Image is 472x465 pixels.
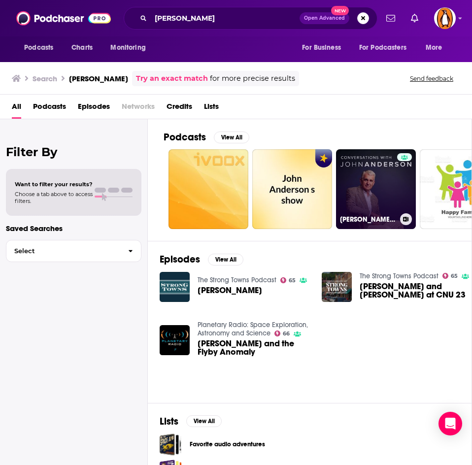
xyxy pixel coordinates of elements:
[198,321,308,337] a: Planetary Radio: Space Exploration, Astronomy and Science
[24,41,53,55] span: Podcasts
[71,41,93,55] span: Charts
[15,191,93,204] span: Choose a tab above to access filters.
[280,277,296,283] a: 65
[360,272,438,280] a: The Strong Towns Podcast
[160,272,190,302] img: John Anderson
[340,215,396,224] h3: [PERSON_NAME]: Conversations
[198,339,310,356] span: [PERSON_NAME] and the Flyby Anomaly
[434,7,456,29] img: User Profile
[160,415,178,428] h2: Lists
[300,12,349,24] button: Open AdvancedNew
[15,181,93,188] span: Want to filter your results?
[198,339,310,356] a: John Anderson and the Flyby Anomaly
[359,41,406,55] span: For Podcasters
[136,73,208,84] a: Try an exact match
[6,248,120,254] span: Select
[274,331,290,336] a: 66
[6,224,141,233] p: Saved Searches
[438,412,462,435] div: Open Intercom Messenger
[160,325,190,355] img: John Anderson and the Flyby Anomaly
[164,131,206,143] h2: Podcasts
[283,332,290,336] span: 66
[167,99,192,119] a: Credits
[360,282,472,299] a: John Anderson and Monte Anderson at CNU 23
[208,254,243,266] button: View All
[160,415,222,428] a: ListsView All
[304,16,345,21] span: Open Advanced
[407,10,422,27] a: Show notifications dropdown
[382,10,399,27] a: Show notifications dropdown
[186,415,222,427] button: View All
[33,99,66,119] a: Podcasts
[6,240,141,262] button: Select
[434,7,456,29] button: Show profile menu
[198,276,276,284] a: The Strong Towns Podcast
[434,7,456,29] span: Logged in as penguin_portfolio
[442,273,458,279] a: 65
[17,38,66,57] button: open menu
[12,99,21,119] a: All
[289,278,296,283] span: 65
[6,145,141,159] h2: Filter By
[198,286,262,295] span: [PERSON_NAME]
[210,73,295,84] span: for more precise results
[69,74,128,83] h3: [PERSON_NAME]
[160,433,182,456] a: Favorite audio adventures
[151,10,300,26] input: Search podcasts, credits, & more...
[322,272,352,302] img: John Anderson and Monte Anderson at CNU 23
[353,38,421,57] button: open menu
[204,99,219,119] a: Lists
[16,9,111,28] img: Podchaser - Follow, Share and Rate Podcasts
[164,131,249,143] a: PodcastsView All
[190,439,265,450] a: Favorite audio adventures
[160,253,243,266] a: EpisodesView All
[65,38,99,57] a: Charts
[419,38,455,57] button: open menu
[451,274,458,278] span: 65
[214,132,249,143] button: View All
[160,253,200,266] h2: Episodes
[122,99,155,119] span: Networks
[78,99,110,119] a: Episodes
[426,41,442,55] span: More
[124,7,377,30] div: Search podcasts, credits, & more...
[331,6,349,15] span: New
[295,38,353,57] button: open menu
[336,149,416,229] a: [PERSON_NAME]: Conversations
[302,41,341,55] span: For Business
[198,286,262,295] a: John Anderson
[360,282,472,299] span: [PERSON_NAME] and [PERSON_NAME] at CNU 23
[407,74,456,83] button: Send feedback
[33,74,57,83] h3: Search
[103,38,158,57] button: open menu
[110,41,145,55] span: Monitoring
